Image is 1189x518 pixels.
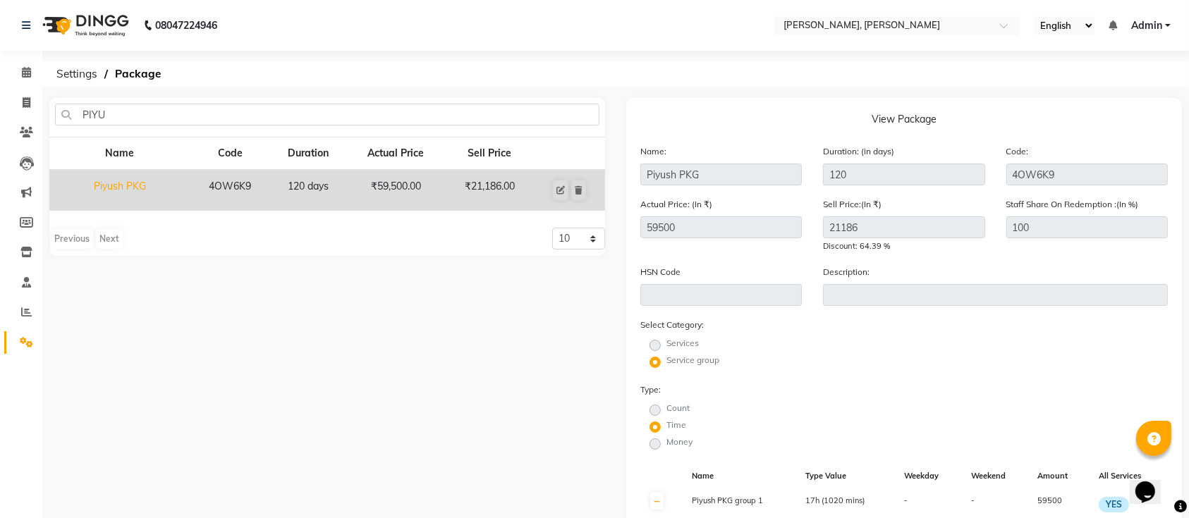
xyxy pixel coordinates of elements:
span: Package [108,61,168,87]
p: View Package [640,112,1168,132]
th: Weekend [963,464,1029,488]
th: Actual Price [347,137,445,171]
td: ₹59,500.00 [347,170,445,211]
td: Piyush PKG [49,170,190,211]
label: Count [666,402,690,414]
label: Sell Price:(In ₹) [823,198,882,211]
span: Settings [49,61,104,87]
label: Services [666,337,699,350]
label: Name: [640,145,666,158]
th: All Services [1090,464,1168,488]
td: 120 days [269,170,347,211]
label: Actual Price: (In ₹) [640,198,712,211]
th: Name [683,464,798,488]
label: Duration: (in days) [823,145,894,158]
th: Type Value [798,464,896,488]
label: Service group [666,354,719,366]
span: YES [1099,497,1129,512]
th: Duration [269,137,347,171]
label: Type: [640,383,661,396]
iframe: chat widget [1130,462,1175,504]
label: HSN Code [640,266,681,278]
td: ₹21,186.00 [445,170,535,211]
th: Sell Price [445,137,535,171]
th: Name [49,137,190,171]
img: logo [36,6,133,45]
span: Discount: 64.39 % [823,241,890,251]
span: - [904,495,908,505]
label: Select Category: [640,319,704,331]
td: 4OW6K9 [190,170,269,211]
th: Weekday [896,464,962,488]
b: 08047224946 [155,6,217,45]
input: Search by package name [55,104,599,125]
label: Code: [1006,145,1029,158]
span: - [971,495,975,505]
label: Money [666,436,693,448]
label: Time [666,419,686,431]
th: Amount [1029,464,1090,488]
label: Staff Share On Redemption :(In %) [1006,198,1139,211]
span: Admin [1131,18,1162,33]
th: Code [190,137,269,171]
label: Description: [823,266,870,278]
